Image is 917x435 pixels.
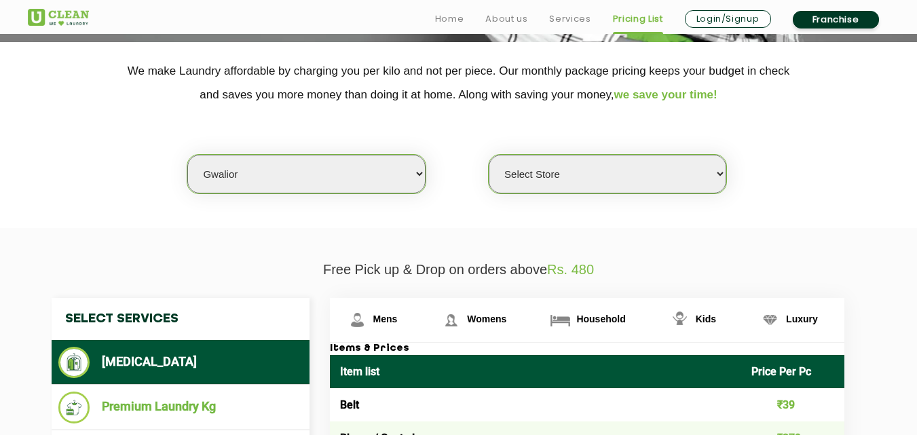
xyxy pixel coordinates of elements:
span: Kids [696,314,716,324]
a: Franchise [793,11,879,29]
td: Belt [330,388,742,421]
a: Login/Signup [685,10,771,28]
span: Mens [373,314,398,324]
img: Premium Laundry Kg [58,392,90,423]
img: Kids [668,308,692,332]
img: Mens [345,308,369,332]
a: Home [435,11,464,27]
img: UClean Laundry and Dry Cleaning [28,9,89,26]
span: we save your time! [614,88,717,101]
li: [MEDICAL_DATA] [58,347,303,378]
img: Dry Cleaning [58,347,90,378]
img: Womens [439,308,463,332]
span: Womens [467,314,506,324]
td: ₹39 [741,388,844,421]
a: Services [549,11,591,27]
li: Premium Laundry Kg [58,392,303,423]
h4: Select Services [52,298,310,340]
a: Pricing List [613,11,663,27]
p: We make Laundry affordable by charging you per kilo and not per piece. Our monthly package pricin... [28,59,890,107]
img: Luxury [758,308,782,332]
span: Household [576,314,625,324]
th: Price Per Pc [741,355,844,388]
h3: Items & Prices [330,343,844,355]
a: About us [485,11,527,27]
p: Free Pick up & Drop on orders above [28,262,890,278]
th: Item list [330,355,742,388]
span: Luxury [786,314,818,324]
img: Household [548,308,572,332]
span: Rs. 480 [547,262,594,277]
